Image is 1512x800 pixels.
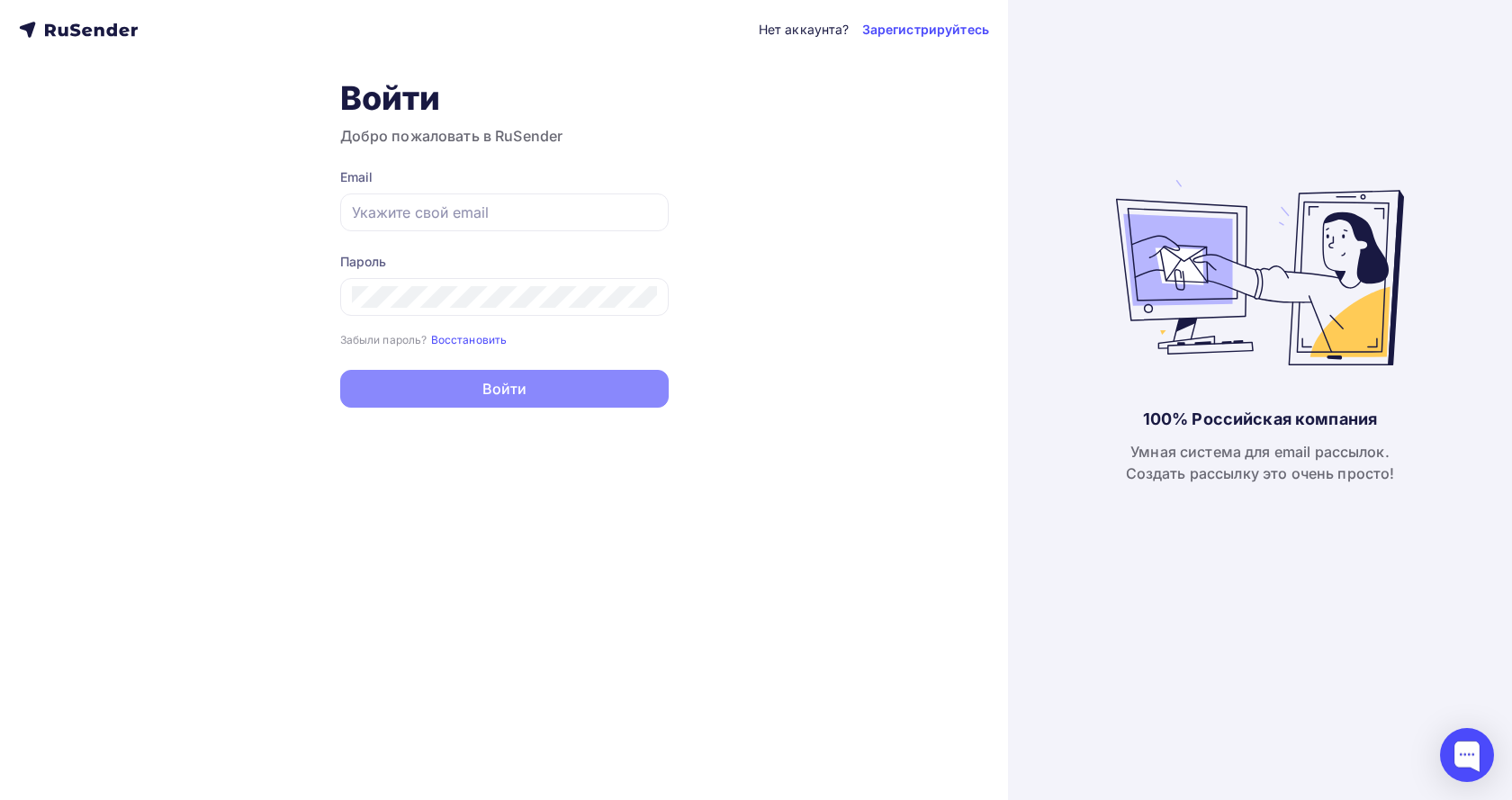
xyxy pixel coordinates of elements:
h3: Добро пожаловать в RuSender [340,125,669,147]
div: 100% Российская компания [1143,409,1377,430]
div: Email [340,168,669,186]
input: Укажите свой email [352,202,657,223]
a: Восстановить [431,331,508,346]
a: Зарегистрируйтесь [862,21,989,39]
button: Войти [340,370,669,408]
small: Забыли пароль? [340,333,427,346]
small: Восстановить [431,333,508,346]
div: Пароль [340,253,669,271]
div: Нет аккаунта? [759,21,850,39]
div: Умная система для email рассылок. Создать рассылку это очень просто! [1126,441,1395,484]
h1: Войти [340,78,669,118]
